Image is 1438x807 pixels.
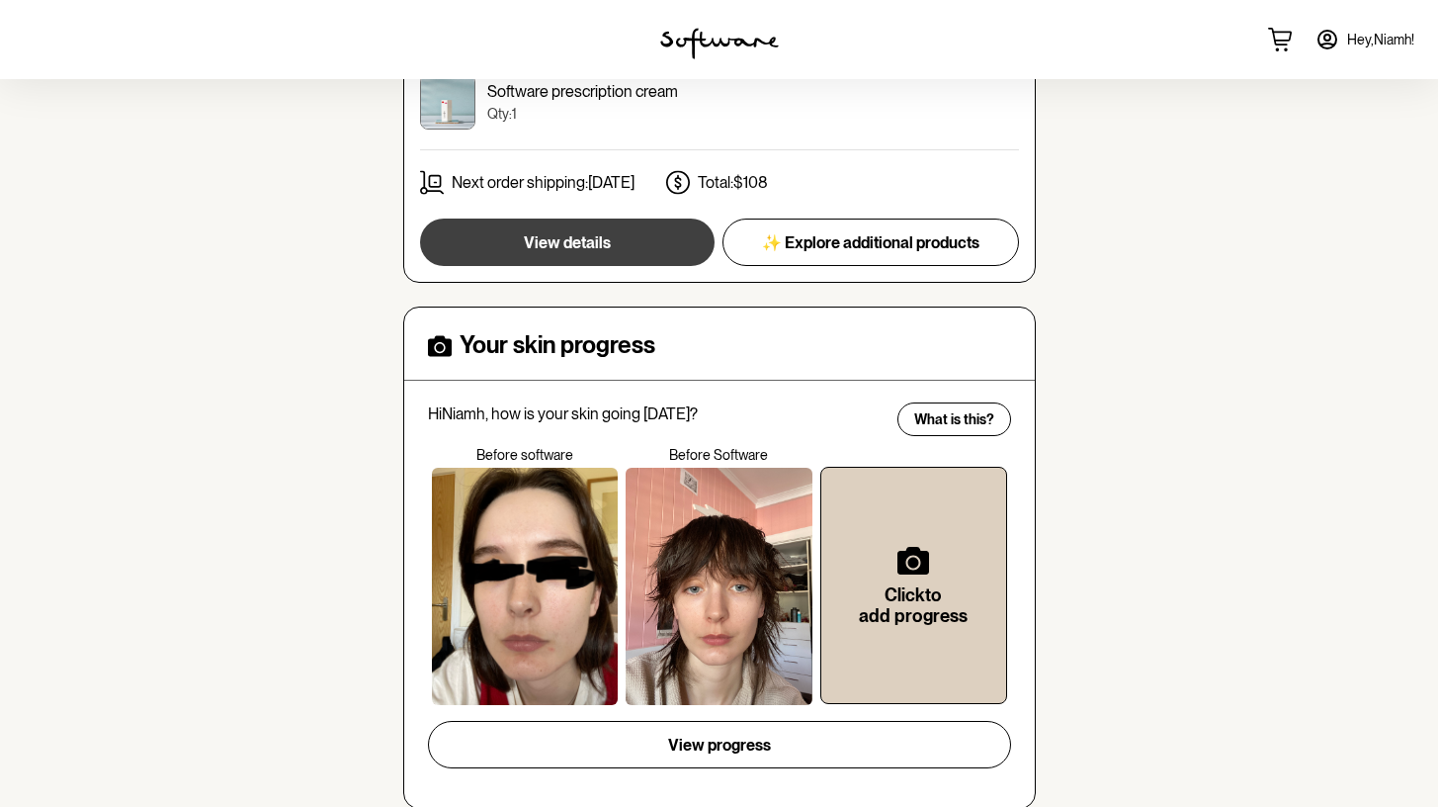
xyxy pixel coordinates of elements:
[420,74,475,130] img: cktujw8de00003e5xr50tsoyf.jpg
[1347,32,1414,48] span: Hey, Niamh !
[698,173,768,192] p: Total: $108
[668,736,771,755] span: View progress
[1304,16,1426,63] a: Hey,Niamh!
[722,219,1019,266] button: ✨ Explore additional products
[460,331,655,360] h4: Your skin progress
[428,447,623,464] p: Before software
[622,447,816,464] p: Before Software
[660,28,779,59] img: software logo
[487,82,678,101] p: Software prescription cream
[428,721,1011,768] button: View progress
[487,106,678,123] p: Qty: 1
[897,403,1011,436] button: What is this?
[762,233,979,252] span: ✨ Explore additional products
[452,173,634,192] p: Next order shipping: [DATE]
[420,219,715,266] button: View details
[428,404,885,423] p: Hi Niamh , how is your skin going [DATE]?
[524,233,611,252] span: View details
[853,584,974,627] h6: Click to add progress
[914,411,994,428] span: What is this?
